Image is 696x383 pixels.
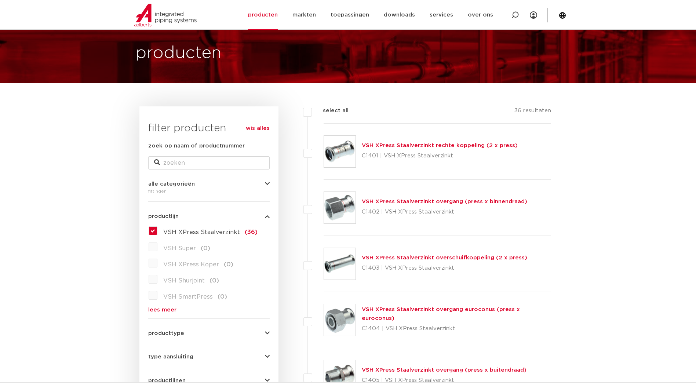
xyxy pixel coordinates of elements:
[362,143,518,148] a: VSH XPress Staalverzinkt rechte koppeling (2 x press)
[362,206,527,218] p: C1402 | VSH XPress Staalverzinkt
[163,294,213,300] span: VSH SmartPress
[362,307,520,321] a: VSH XPress Staalverzinkt overgang euroconus (press x euroconus)
[209,278,219,284] span: (0)
[148,181,195,187] span: alle categorieën
[218,294,227,300] span: (0)
[148,214,179,219] span: productlijn
[148,331,270,336] button: producttype
[163,262,219,267] span: VSH XPress Koper
[224,262,233,267] span: (0)
[362,199,527,204] a: VSH XPress Staalverzinkt overgang (press x binnendraad)
[148,187,270,196] div: fittingen
[148,354,193,360] span: type aansluiting
[362,323,551,335] p: C1404 | VSH XPress Staalverzinkt
[163,229,240,235] span: VSH XPress Staalverzinkt
[148,331,184,336] span: producttype
[201,245,210,251] span: (0)
[148,156,270,169] input: zoeken
[148,354,270,360] button: type aansluiting
[148,214,270,219] button: productlijn
[148,307,270,313] a: lees meer
[324,304,356,336] img: Thumbnail for VSH XPress Staalverzinkt overgang euroconus (press x euroconus)
[148,142,245,150] label: zoek op naam of productnummer
[324,248,356,280] img: Thumbnail for VSH XPress Staalverzinkt overschuifkoppeling (2 x press)
[312,106,349,115] label: select all
[362,255,527,260] a: VSH XPress Staalverzinkt overschuifkoppeling (2 x press)
[148,181,270,187] button: alle categorieën
[163,278,205,284] span: VSH Shurjoint
[148,121,270,136] h3: filter producten
[324,136,356,167] img: Thumbnail for VSH XPress Staalverzinkt rechte koppeling (2 x press)
[362,367,526,373] a: VSH XPress Staalverzinkt overgang (press x buitendraad)
[362,262,527,274] p: C1403 | VSH XPress Staalverzinkt
[135,41,222,65] h1: producten
[514,106,551,118] p: 36 resultaten
[362,150,518,162] p: C1401 | VSH XPress Staalverzinkt
[324,192,356,223] img: Thumbnail for VSH XPress Staalverzinkt overgang (press x binnendraad)
[163,245,196,251] span: VSH Super
[246,124,270,133] a: wis alles
[245,229,258,235] span: (36)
